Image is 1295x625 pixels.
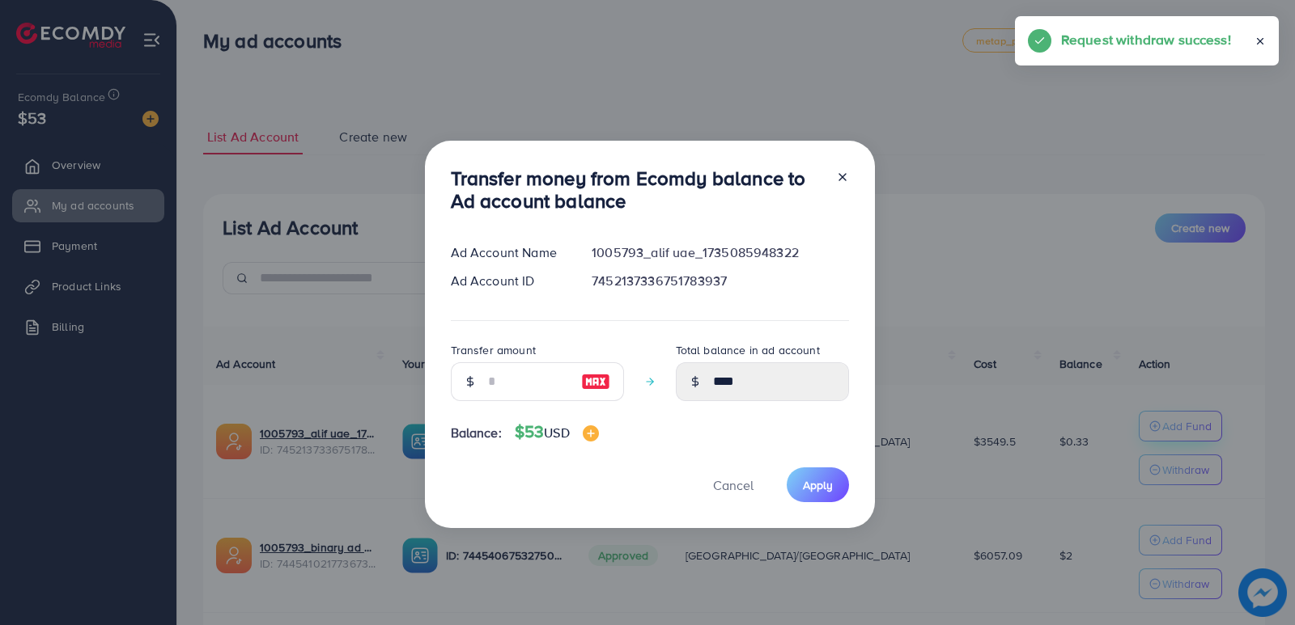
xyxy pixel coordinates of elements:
[581,372,610,391] img: image
[787,467,849,502] button: Apply
[579,272,861,290] div: 7452137336751783937
[438,243,580,262] div: Ad Account Name
[1061,29,1231,50] h5: Request withdraw success!
[693,467,774,502] button: Cancel
[803,477,833,493] span: Apply
[438,272,580,290] div: Ad Account ID
[544,424,569,441] span: USD
[451,424,502,442] span: Balance:
[451,342,536,358] label: Transfer amount
[579,243,861,262] div: 1005793_alif uae_1735085948322
[515,422,599,442] h4: $53
[676,342,820,358] label: Total balance in ad account
[451,167,823,213] h3: Transfer money from Ecomdy balance to Ad account balance
[583,425,599,441] img: image
[713,476,754,494] span: Cancel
